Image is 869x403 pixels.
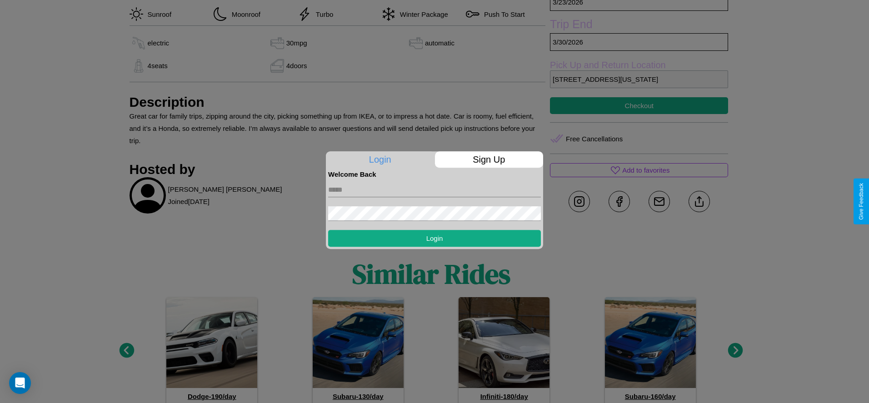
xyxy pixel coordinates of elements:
div: Give Feedback [858,183,864,220]
h4: Welcome Back [328,170,541,178]
p: Login [326,151,434,168]
p: Sign Up [435,151,544,168]
button: Login [328,230,541,247]
div: Open Intercom Messenger [9,372,31,394]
